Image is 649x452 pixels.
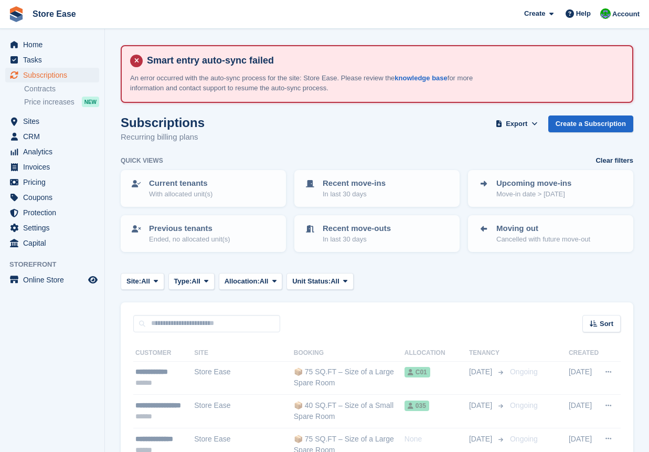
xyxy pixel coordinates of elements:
a: menu [5,52,99,67]
h6: Quick views [121,156,163,165]
span: Home [23,37,86,52]
span: Online Store [23,272,86,287]
a: Preview store [87,274,99,286]
h4: Smart entry auto-sync failed [143,55,624,67]
button: Export [494,115,540,133]
a: menu [5,144,99,159]
span: Protection [23,205,86,220]
a: Recent move-ins In last 30 days [295,171,459,206]
a: menu [5,37,99,52]
a: Clear filters [595,155,633,166]
p: Recent move-outs [323,223,391,235]
span: Help [576,8,591,19]
p: Upcoming move-ins [496,177,571,190]
h1: Subscriptions [121,115,205,130]
span: Storefront [9,259,104,270]
a: Price increases NEW [24,96,99,108]
a: menu [5,68,99,82]
a: menu [5,175,99,190]
p: In last 30 days [323,189,386,199]
a: Recent move-outs In last 30 days [295,216,459,251]
a: menu [5,190,99,205]
a: menu [5,236,99,250]
p: Cancelled with future move-out [496,234,590,245]
a: menu [5,129,99,144]
a: Store Ease [28,5,80,23]
p: Current tenants [149,177,212,190]
a: Moving out Cancelled with future move-out [469,216,632,251]
span: Tasks [23,52,86,67]
img: Neal Smitheringale [600,8,611,19]
a: menu [5,114,99,129]
p: In last 30 days [323,234,391,245]
p: Move-in date > [DATE] [496,189,571,199]
a: menu [5,205,99,220]
a: knowledge base [395,74,447,82]
p: With allocated unit(s) [149,189,212,199]
img: stora-icon-8386f47178a22dfd0bd8f6a31ec36ba5ce8667c1dd55bd0f319d3a0aa187defe.svg [8,6,24,22]
span: Settings [23,220,86,235]
span: CRM [23,129,86,144]
span: Capital [23,236,86,250]
p: Ended, no allocated unit(s) [149,234,230,245]
a: Previous tenants Ended, no allocated unit(s) [122,216,285,251]
a: menu [5,160,99,174]
div: NEW [82,97,99,107]
span: Coupons [23,190,86,205]
span: Export [506,119,527,129]
a: Current tenants With allocated unit(s) [122,171,285,206]
p: Previous tenants [149,223,230,235]
p: Recurring billing plans [121,131,205,143]
span: Sites [23,114,86,129]
a: Upcoming move-ins Move-in date > [DATE] [469,171,632,206]
span: Analytics [23,144,86,159]
span: Account [612,9,640,19]
p: An error occurred with the auto-sync process for the site: Store Ease. Please review the for more... [130,73,497,93]
a: menu [5,272,99,287]
span: Create [524,8,545,19]
span: Price increases [24,97,75,107]
span: Invoices [23,160,86,174]
a: Create a Subscription [548,115,633,133]
span: Pricing [23,175,86,190]
span: Subscriptions [23,68,86,82]
a: Contracts [24,84,99,94]
a: menu [5,220,99,235]
p: Moving out [496,223,590,235]
p: Recent move-ins [323,177,386,190]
